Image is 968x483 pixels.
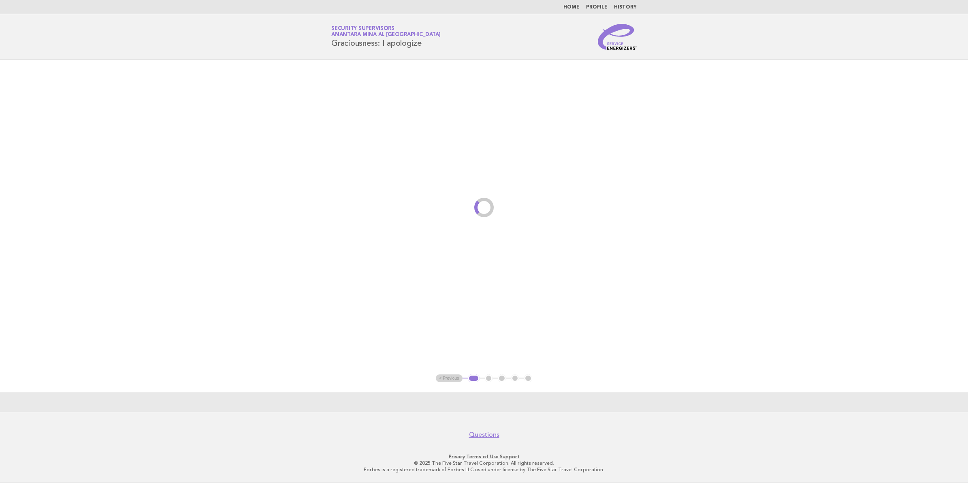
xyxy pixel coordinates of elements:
[236,453,732,460] p: · ·
[614,5,637,10] a: History
[598,24,637,50] img: Service Energizers
[236,466,732,473] p: Forbes is a registered trademark of Forbes LLC used under license by The Five Star Travel Corpora...
[586,5,608,10] a: Profile
[469,431,499,439] a: Questions
[500,454,520,459] a: Support
[449,454,465,459] a: Privacy
[331,26,441,37] a: Security SupervisorsAnantara Mina al [GEOGRAPHIC_DATA]
[236,460,732,466] p: © 2025 The Five Star Travel Corporation. All rights reserved.
[331,26,441,47] h1: Graciousness: I apologize
[563,5,580,10] a: Home
[331,32,441,38] span: Anantara Mina al [GEOGRAPHIC_DATA]
[466,454,499,459] a: Terms of Use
